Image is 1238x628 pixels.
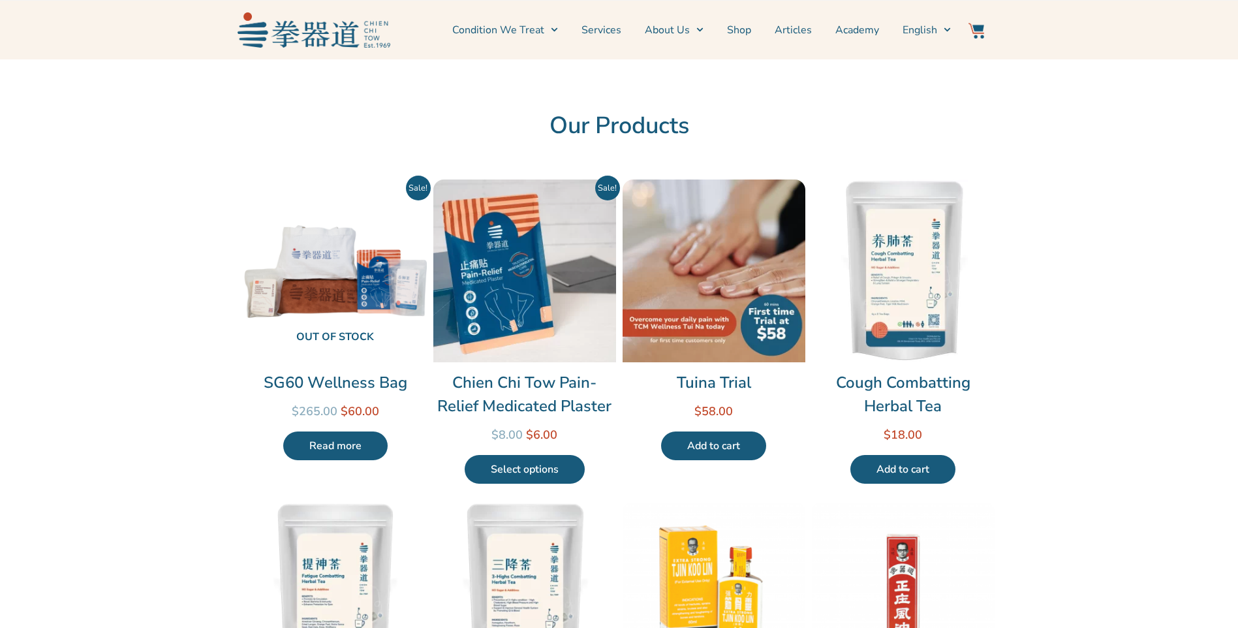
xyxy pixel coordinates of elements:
a: Out of stock [244,180,427,362]
a: Chien Chi Tow Pain-Relief Medicated Plaster [433,371,616,418]
span: English [903,22,937,38]
img: Tuina Trial [623,180,805,362]
a: Select options for “Chien Chi Tow Pain-Relief Medicated Plaster” [465,455,585,484]
img: Website Icon-03 [968,23,984,39]
bdi: 18.00 [884,427,922,443]
nav: Menu [397,14,952,46]
a: Shop [727,14,751,46]
a: Tuina Trial [623,371,805,394]
h2: Our Products [244,112,995,140]
span: Sale! [406,176,431,200]
span: $ [884,427,891,443]
bdi: 6.00 [526,427,557,443]
a: Add to cart: “Tuina Trial” [661,432,766,460]
bdi: 265.00 [292,403,337,419]
img: Chien Chi Tow Pain-Relief Medicated Plaster [433,180,616,362]
img: Cough Combatting Herbal Tea [812,180,995,362]
img: SG60 Wellness Bag [244,180,427,362]
a: Articles [775,14,812,46]
span: $ [694,403,702,419]
a: About Us [645,14,704,46]
a: Academy [835,14,879,46]
span: Out of stock [255,324,416,352]
span: $ [341,403,348,419]
a: Read more about “SG60 Wellness Bag” [283,432,388,460]
a: Condition We Treat [452,14,558,46]
bdi: 60.00 [341,403,379,419]
bdi: 8.00 [491,427,523,443]
span: $ [491,427,499,443]
bdi: 58.00 [694,403,733,419]
a: SG60 Wellness Bag [244,371,427,394]
a: Add to cart: “Cough Combatting Herbal Tea” [850,455,955,484]
a: Services [581,14,621,46]
a: Cough Combatting Herbal Tea [812,371,995,418]
a: English [903,14,951,46]
span: $ [292,403,299,419]
span: Sale! [595,176,620,200]
span: $ [526,427,533,443]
